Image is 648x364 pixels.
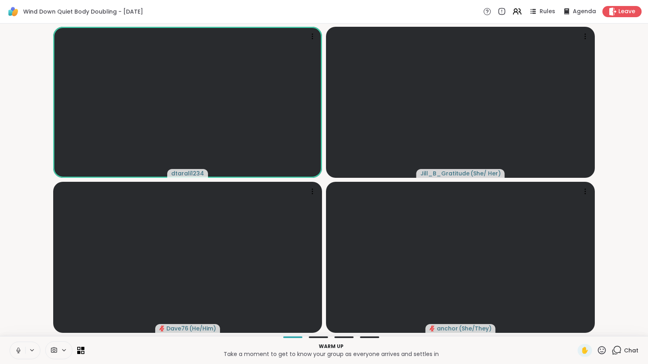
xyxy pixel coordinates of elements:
[470,169,501,177] span: ( She/ Her )
[573,8,596,16] span: Agenda
[189,324,216,332] span: ( He/Him )
[166,324,188,332] span: Dave76
[618,8,635,16] span: Leave
[89,343,573,350] p: Warm up
[6,5,20,18] img: ShareWell Logomark
[437,324,458,332] span: anchor
[430,326,435,331] span: audio-muted
[89,350,573,358] p: Take a moment to get to know your group as everyone arrives and settles in
[581,346,589,355] span: ✋
[459,324,492,332] span: ( She/They )
[540,8,555,16] span: Rules
[420,169,470,177] span: Jill_B_Gratitude
[159,326,165,331] span: audio-muted
[624,346,638,354] span: Chat
[171,169,204,177] span: dtarali1234
[23,8,143,16] span: Wind Down Quiet Body Doubling - [DATE]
